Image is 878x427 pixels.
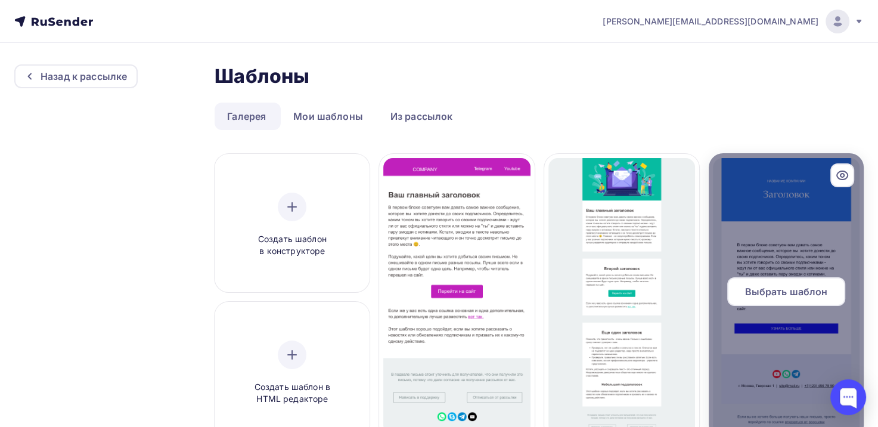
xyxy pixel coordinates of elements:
[235,381,349,406] span: Создать шаблон в HTML редакторе
[41,69,127,83] div: Назад к рассылке
[603,16,818,27] span: [PERSON_NAME][EMAIL_ADDRESS][DOMAIN_NAME]
[215,103,278,130] a: Галерея
[235,233,349,258] span: Создать шаблон в конструкторе
[215,64,309,88] h2: Шаблоны
[744,284,827,299] span: Выбрать шаблон
[378,103,466,130] a: Из рассылок
[603,10,864,33] a: [PERSON_NAME][EMAIL_ADDRESS][DOMAIN_NAME]
[281,103,376,130] a: Мои шаблоны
